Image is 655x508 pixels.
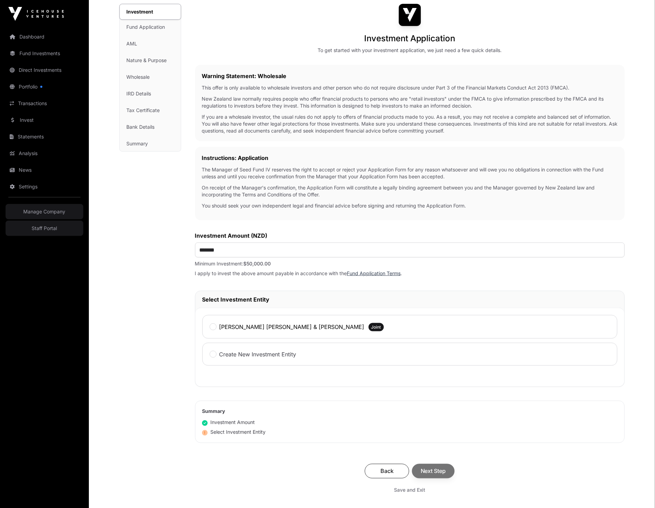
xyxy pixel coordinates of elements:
[202,419,255,426] div: Investment Amount
[318,47,502,54] div: To get started with your investment application, we just need a few quick details.
[6,146,83,161] a: Analysis
[6,221,83,236] a: Staff Portal
[399,4,421,26] img: Seed Fund IV
[6,96,83,111] a: Transactions
[202,84,618,91] p: This offer is only available to wholesale investors and other person who do not require disclosur...
[202,408,618,415] h2: Summary
[364,33,455,44] h1: Investment Application
[195,260,625,267] p: Minimum Investment:
[202,202,618,209] p: You should seek your own independent legal and financial advice before signing and returning the ...
[6,204,83,219] a: Manage Company
[365,464,409,479] button: Back
[202,95,618,109] p: New Zealand law normally requires people who offer financial products to persons who are "retail ...
[6,179,83,194] a: Settings
[202,295,618,304] h2: Select Investment Entity
[195,270,625,277] p: I apply to invest the above amount payable in accordance with the .
[202,113,618,134] p: If you are a wholesale investor, the usual rules do not apply to offers of financial products mad...
[6,79,83,94] a: Portfolio
[219,350,296,358] label: Create New Investment Entity
[6,162,83,178] a: News
[394,487,426,494] span: Save and Exit
[202,184,618,198] p: On receipt of the Manager's confirmation, the Application Form will constitute a legally binding ...
[195,231,625,240] label: Investment Amount (NZD)
[371,324,381,330] span: Joint
[219,323,364,331] label: [PERSON_NAME] [PERSON_NAME] & [PERSON_NAME]
[202,429,266,436] div: Select Investment Entity
[6,29,83,44] a: Dashboard
[6,46,83,61] a: Fund Investments
[6,112,83,128] a: Invest
[202,154,618,162] h2: Instructions: Application
[620,475,655,508] iframe: Chat Widget
[244,261,271,266] span: $50,000.00
[386,484,434,497] button: Save and Exit
[8,7,64,21] img: Icehouse Ventures Logo
[373,467,401,475] span: Back
[202,166,618,180] p: The Manager of Seed Fund IV reserves the right to accept or reject your Application Form for any ...
[6,62,83,78] a: Direct Investments
[6,129,83,144] a: Statements
[347,270,401,276] a: Fund Application Terms
[202,72,618,80] h2: Warning Statement: Wholesale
